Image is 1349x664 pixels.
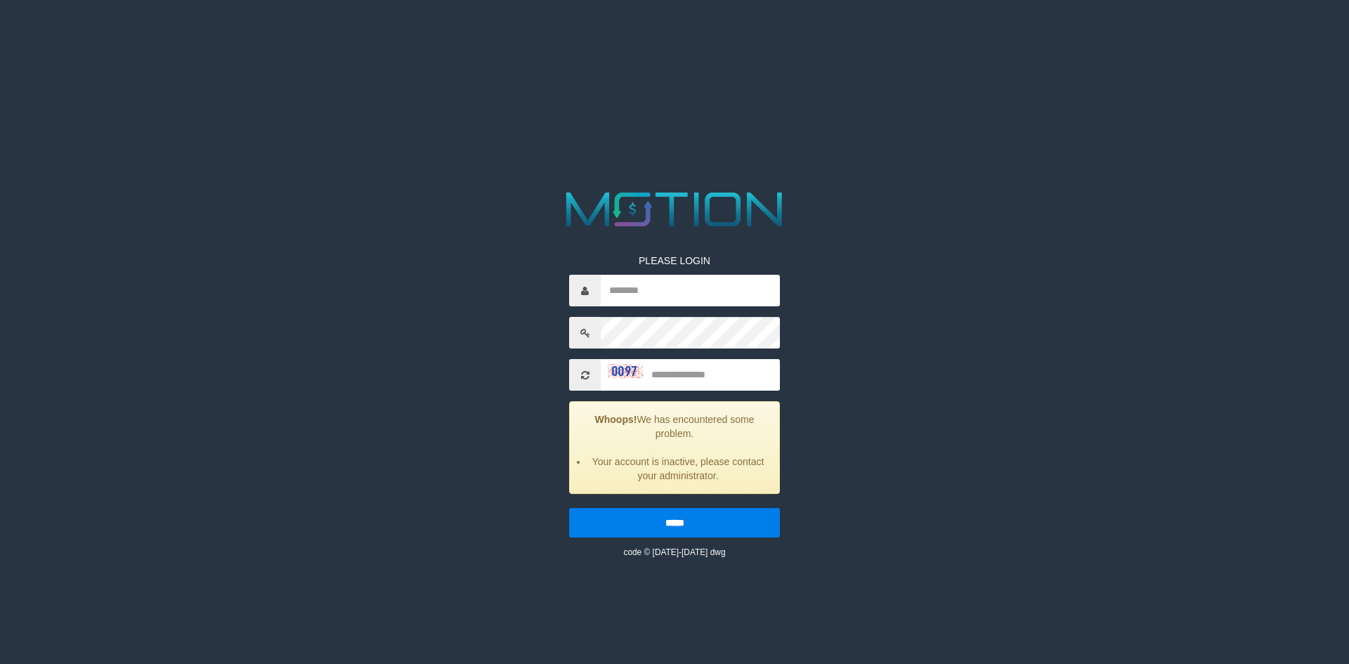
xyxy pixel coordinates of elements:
[587,455,769,483] li: Your account is inactive, please contact your administrator.
[556,186,793,233] img: MOTION_logo.png
[595,414,637,425] strong: Whoops!
[569,401,780,494] div: We has encountered some problem.
[569,254,780,268] p: PLEASE LOGIN
[608,364,643,378] img: captcha
[623,547,725,557] small: code © [DATE]-[DATE] dwg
